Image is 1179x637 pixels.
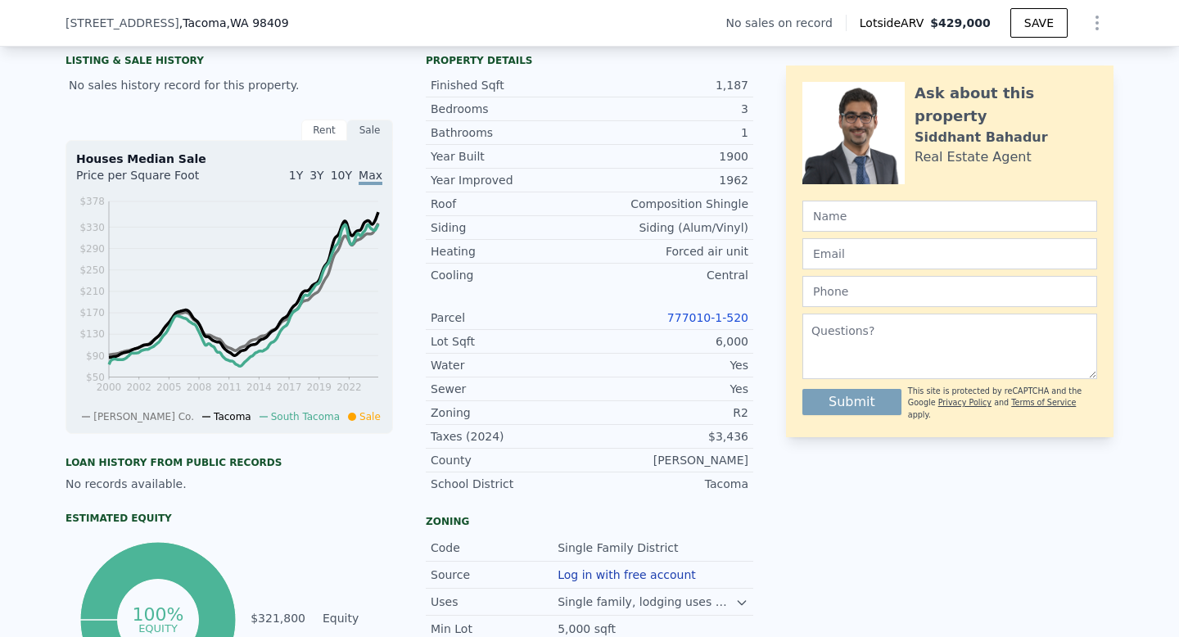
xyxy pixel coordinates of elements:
[301,120,347,141] div: Rent
[79,307,105,318] tspan: $170
[359,169,382,185] span: Max
[589,196,748,212] div: Composition Shingle
[589,267,748,283] div: Central
[426,515,753,528] div: Zoning
[331,169,352,182] span: 10Y
[431,621,558,637] div: Min Lot
[426,54,753,67] div: Property details
[319,609,393,627] td: Equity
[97,382,122,393] tspan: 2000
[271,411,340,422] span: South Tacoma
[431,124,589,141] div: Bathrooms
[216,382,242,393] tspan: 2011
[431,172,589,188] div: Year Improved
[179,15,289,31] span: , Tacoma
[431,428,589,445] div: Taxes (2024)
[915,147,1032,167] div: Real Estate Agent
[126,382,151,393] tspan: 2002
[79,222,105,233] tspan: $330
[431,148,589,165] div: Year Built
[65,476,393,492] div: No records available.
[431,381,589,397] div: Sewer
[930,16,991,29] span: $429,000
[289,169,303,182] span: 1Y
[76,151,382,167] div: Houses Median Sale
[802,276,1097,307] input: Phone
[76,167,229,193] div: Price per Square Foot
[431,476,589,492] div: School District
[246,382,272,393] tspan: 2014
[65,54,393,70] div: LISTING & SALE HISTORY
[558,568,696,581] button: Log in with free account
[306,382,332,393] tspan: 2019
[187,382,212,393] tspan: 2008
[589,243,748,260] div: Forced air unit
[938,398,992,407] a: Privacy Policy
[347,120,393,141] div: Sale
[250,609,306,627] td: $321,800
[79,328,105,340] tspan: $130
[309,169,323,182] span: 3Y
[214,411,251,422] span: Tacoma
[79,196,105,207] tspan: $378
[156,382,182,393] tspan: 2005
[65,15,179,31] span: [STREET_ADDRESS]
[589,148,748,165] div: 1900
[277,382,302,393] tspan: 2017
[802,238,1097,269] input: Email
[431,267,589,283] div: Cooling
[558,594,735,610] div: Single family, lodging uses with one guest room.
[337,382,362,393] tspan: 2022
[79,243,105,255] tspan: $290
[79,264,105,276] tspan: $250
[589,101,748,117] div: 3
[431,567,558,583] div: Source
[227,16,289,29] span: , WA 98409
[431,243,589,260] div: Heating
[589,357,748,373] div: Yes
[431,77,589,93] div: Finished Sqft
[79,286,105,297] tspan: $210
[359,411,381,422] span: Sale
[589,124,748,141] div: 1
[589,452,748,468] div: [PERSON_NAME]
[802,389,901,415] button: Submit
[86,350,105,362] tspan: $90
[431,196,589,212] div: Roof
[558,540,681,556] div: Single Family District
[915,128,1048,147] div: Siddhant Bahadur
[1011,398,1076,407] a: Terms of Service
[908,386,1097,421] div: This site is protected by reCAPTCHA and the Google and apply.
[589,476,748,492] div: Tacoma
[65,70,393,100] div: No sales history record for this property.
[589,77,748,93] div: 1,187
[589,172,748,188] div: 1962
[431,594,558,610] div: Uses
[915,82,1097,128] div: Ask about this property
[589,219,748,236] div: Siding (Alum/Vinyl)
[86,372,105,383] tspan: $50
[431,309,589,326] div: Parcel
[431,219,589,236] div: Siding
[431,452,589,468] div: County
[431,333,589,350] div: Lot Sqft
[589,381,748,397] div: Yes
[65,512,393,525] div: Estimated Equity
[93,411,194,422] span: [PERSON_NAME] Co.
[589,404,748,421] div: R2
[802,201,1097,232] input: Name
[431,540,558,556] div: Code
[558,621,619,637] div: 5,000 sqft
[65,456,393,469] div: Loan history from public records
[726,15,846,31] div: No sales on record
[589,333,748,350] div: 6,000
[132,604,183,625] tspan: 100%
[431,404,589,421] div: Zoning
[860,15,930,31] span: Lotside ARV
[431,101,589,117] div: Bedrooms
[1010,8,1068,38] button: SAVE
[1081,7,1113,39] button: Show Options
[667,311,748,324] a: 777010-1-520
[431,357,589,373] div: Water
[589,428,748,445] div: $3,436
